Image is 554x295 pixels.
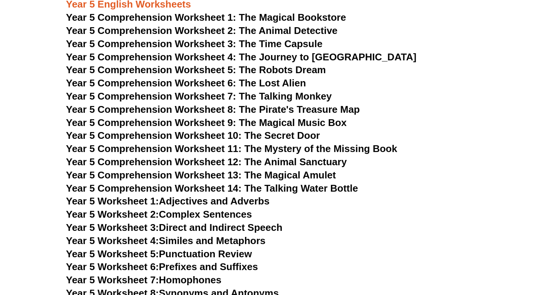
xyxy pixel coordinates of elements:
[66,248,252,260] a: Year 5 Worksheet 5:Punctuation Review
[66,261,258,272] a: Year 5 Worksheet 6:Prefixes and Suffixes
[66,195,269,207] a: Year 5 Worksheet 1:Adjectives and Adverbs
[66,209,159,220] span: Year 5 Worksheet 2:
[66,51,416,63] a: Year 5 Comprehension Worksheet 4: The Journey to [GEOGRAPHIC_DATA]
[66,117,347,128] a: Year 5 Comprehension Worksheet 9: The Magical Music Box
[66,77,306,89] a: Year 5 Comprehension Worksheet 6: The Lost Alien
[66,156,347,167] a: Year 5 Comprehension Worksheet 12: The Animal Sanctuary
[66,91,332,102] a: Year 5 Comprehension Worksheet 7: The Talking Monkey
[66,222,282,233] a: Year 5 Worksheet 3:Direct and Indirect Speech
[66,38,323,49] a: Year 5 Comprehension Worksheet 3: The Time Capsule
[66,248,159,260] span: Year 5 Worksheet 5:
[66,195,159,207] span: Year 5 Worksheet 1:
[66,12,346,23] a: Year 5 Comprehension Worksheet 1: The Magical Bookstore
[66,64,326,75] a: Year 5 Comprehension Worksheet 5: The Robots Dream
[66,209,252,220] a: Year 5 Worksheet 2:Complex Sentences
[66,169,336,181] a: Year 5 Comprehension Worksheet 13: The Magical Amulet
[66,274,222,286] a: Year 5 Worksheet 7:Homophones
[66,104,360,115] a: Year 5 Comprehension Worksheet 8: The Pirate's Treasure Map
[66,183,358,194] a: Year 5 Comprehension Worksheet 14: The Talking Water Bottle
[66,235,159,246] span: Year 5 Worksheet 4:
[425,210,554,295] iframe: Chat Widget
[66,130,320,141] a: Year 5 Comprehension Worksheet 10: The Secret Door
[66,143,397,154] a: Year 5 Comprehension Worksheet 11: The Mystery of the Missing Book
[66,261,159,272] span: Year 5 Worksheet 6:
[66,222,159,233] span: Year 5 Worksheet 3:
[66,274,159,286] span: Year 5 Worksheet 7:
[66,235,266,246] a: Year 5 Worksheet 4:Similes and Metaphors
[66,25,338,36] a: Year 5 Comprehension Worksheet 2: The Animal Detective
